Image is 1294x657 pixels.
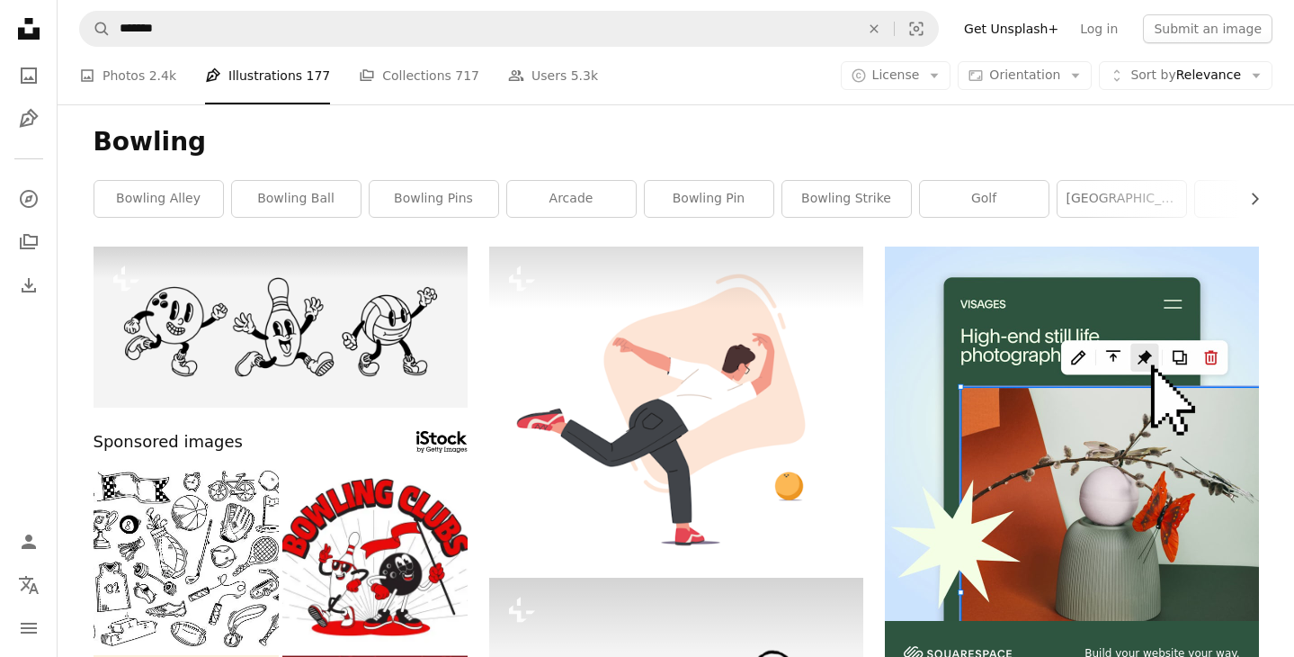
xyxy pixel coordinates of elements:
button: scroll list to the right [1238,181,1259,217]
a: golf [920,181,1049,217]
a: Collections 717 [359,47,479,104]
button: Clear [854,12,894,46]
a: Photos [11,58,47,94]
button: Search Unsplash [80,12,111,46]
img: Doodle Style Sports Outline Illustration [94,466,279,652]
button: Sort byRelevance [1099,61,1272,90]
a: arcade [507,181,636,217]
button: Language [11,567,47,603]
a: Log in / Sign up [11,524,47,560]
a: Collections [11,224,47,260]
a: Illustrations [11,101,47,137]
span: 717 [455,66,479,85]
img: Happy Bowling Mascot Character Shirt Design [282,466,468,652]
span: 2.4k [149,66,176,85]
a: bowling pin [645,181,773,217]
span: Sort by [1130,67,1175,82]
span: Sponsored images [94,429,243,455]
img: file-1723602894256-972c108553a7image [885,247,1259,621]
button: Orientation [958,61,1092,90]
img: Three cartoon characters are running together [94,247,468,408]
img: Man Player Throw Ball on Lane Hit Pins. Bowler Male Character Spend Time on Weekend Playing in Bo... [489,247,863,556]
a: Explore [11,181,47,217]
span: Orientation [989,67,1060,82]
a: Log in [1069,14,1129,43]
span: License [872,67,920,82]
a: Man Player Throw Ball on Lane Hit Pins. Bowler Male Character Spend Time on Weekend Playing in Bo... [489,393,863,409]
a: Get Unsplash+ [953,14,1069,43]
button: Visual search [895,12,938,46]
a: bowling strike [782,181,911,217]
a: Three cartoon characters are running together [94,319,468,335]
a: Download History [11,267,47,303]
button: License [841,61,951,90]
span: Relevance [1130,67,1241,85]
a: Users 5.3k [508,47,598,104]
a: bowling pins [370,181,498,217]
span: 5.3k [571,66,598,85]
a: [GEOGRAPHIC_DATA] [1058,181,1186,217]
button: Menu [11,610,47,646]
a: bowling alley [94,181,223,217]
form: Find visuals sitewide [79,11,939,47]
h1: Bowling [94,126,1259,158]
a: Photos 2.4k [79,47,176,104]
button: Submit an image [1143,14,1272,43]
a: bowling ball [232,181,361,217]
